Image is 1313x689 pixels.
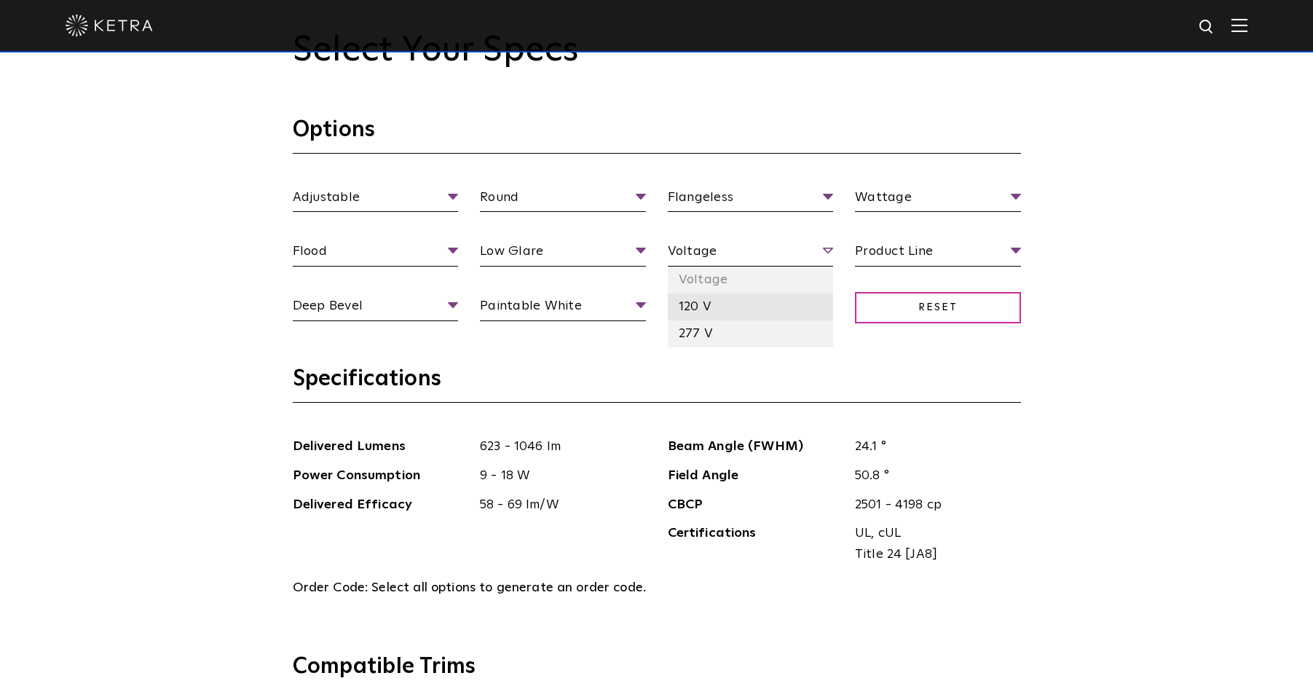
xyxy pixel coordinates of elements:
[668,267,834,294] li: Voltage
[855,544,1010,565] span: Title 24 [JA8]
[855,292,1021,323] span: Reset
[844,465,1021,487] span: 50.8 °
[668,320,834,347] li: 277 V
[293,581,368,594] span: Order Code:
[293,187,459,213] span: Adjustable
[855,187,1021,213] span: Wattage
[293,365,1021,403] h3: Specifications
[293,465,470,487] span: Power Consumption
[844,495,1021,516] span: 2501 - 4198 cp
[1231,18,1247,32] img: Hamburger%20Nav.svg
[668,436,845,457] span: Beam Angle (FWHM)
[844,436,1021,457] span: 24.1 °
[480,241,646,267] span: Low Glare
[293,495,470,516] span: Delivered Efficacy
[480,296,646,321] span: Paintable White
[469,465,646,487] span: 9 - 18 W
[371,581,646,594] span: Select all options to generate an order code.
[66,15,153,36] img: ketra-logo-2019-white
[293,436,470,457] span: Delivered Lumens
[469,436,646,457] span: 623 - 1046 lm
[668,465,845,487] span: Field Angle
[1198,18,1216,36] img: search icon
[469,495,646,516] span: 58 - 69 lm/W
[293,241,459,267] span: Flood
[668,523,845,565] span: Certifications
[293,116,1021,154] h3: Options
[668,241,834,267] span: Voltage
[668,294,834,320] li: 120 V
[855,241,1021,267] span: Product Line
[668,187,834,213] span: Flangeless
[480,187,646,213] span: Round
[855,523,1010,544] span: UL, cUL
[293,296,459,321] span: Deep Bevel
[668,495,845,516] span: CBCP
